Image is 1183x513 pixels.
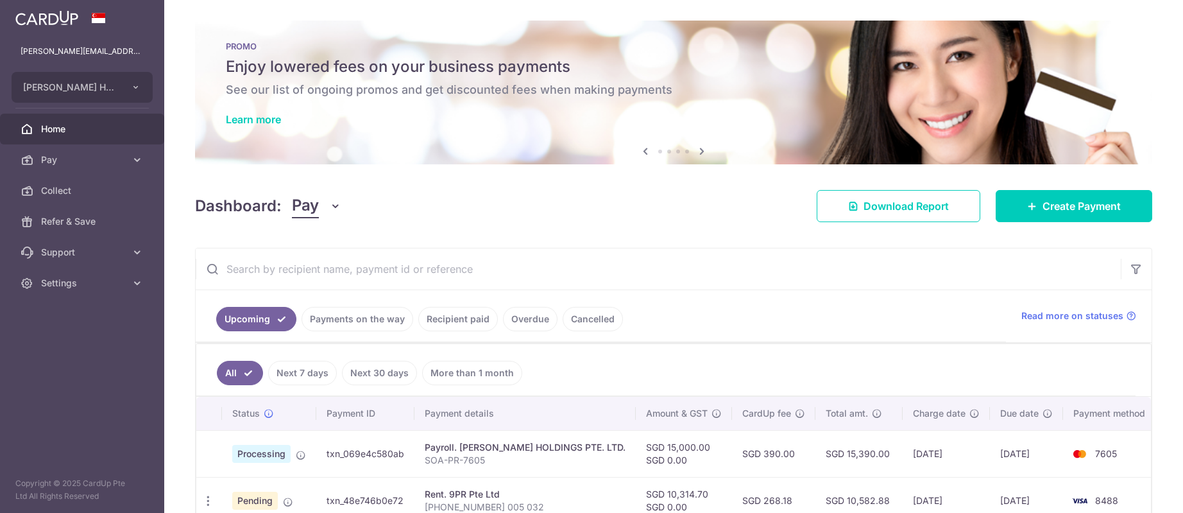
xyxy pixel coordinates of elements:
[913,407,966,420] span: Charge date
[41,123,126,135] span: Home
[817,190,980,222] a: Download Report
[903,430,990,477] td: [DATE]
[1063,397,1161,430] th: Payment method
[422,361,522,385] a: More than 1 month
[41,215,126,228] span: Refer & Save
[732,430,815,477] td: SGD 390.00
[216,307,296,331] a: Upcoming
[1067,493,1093,509] img: Bank Card
[1067,446,1093,462] img: Bank Card
[342,361,417,385] a: Next 30 days
[1043,198,1121,214] span: Create Payment
[232,445,291,463] span: Processing
[1101,474,1170,507] iframe: Opens a widget where you can find more information
[1021,309,1136,322] a: Read more on statuses
[23,81,118,94] span: [PERSON_NAME] HOLDINGS PTE. LTD.
[646,407,708,420] span: Amount & GST
[15,10,78,26] img: CardUp
[1095,495,1118,506] span: 8488
[864,198,949,214] span: Download Report
[21,45,144,58] p: [PERSON_NAME][EMAIL_ADDRESS][DOMAIN_NAME]
[815,430,903,477] td: SGD 15,390.00
[41,246,126,259] span: Support
[418,307,498,331] a: Recipient paid
[195,21,1152,164] img: Latest Promos Banner
[1000,407,1039,420] span: Due date
[12,72,153,103] button: [PERSON_NAME] HOLDINGS PTE. LTD.
[41,153,126,166] span: Pay
[41,277,126,290] span: Settings
[425,488,626,501] div: Rent. 9PR Pte Ltd
[232,407,260,420] span: Status
[414,397,636,430] th: Payment details
[292,194,341,218] button: Pay
[302,307,413,331] a: Payments on the way
[316,430,414,477] td: txn_069e4c580ab
[226,82,1121,98] h6: See our list of ongoing promos and get discounted fees when making payments
[742,407,791,420] span: CardUp fee
[226,57,1121,77] h5: Enjoy lowered fees on your business payments
[195,195,282,218] h4: Dashboard:
[425,441,626,454] div: Payroll. [PERSON_NAME] HOLDINGS PTE. LTD.
[503,307,557,331] a: Overdue
[226,113,281,126] a: Learn more
[316,397,414,430] th: Payment ID
[41,184,126,197] span: Collect
[990,430,1063,477] td: [DATE]
[1095,448,1117,459] span: 7605
[226,41,1121,51] p: PROMO
[826,407,868,420] span: Total amt.
[1021,309,1123,322] span: Read more on statuses
[292,194,319,218] span: Pay
[232,492,278,510] span: Pending
[217,361,263,385] a: All
[196,248,1121,290] input: Search by recipient name, payment id or reference
[268,361,337,385] a: Next 7 days
[996,190,1152,222] a: Create Payment
[425,454,626,467] p: SOA-PR-7605
[563,307,623,331] a: Cancelled
[636,430,732,477] td: SGD 15,000.00 SGD 0.00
